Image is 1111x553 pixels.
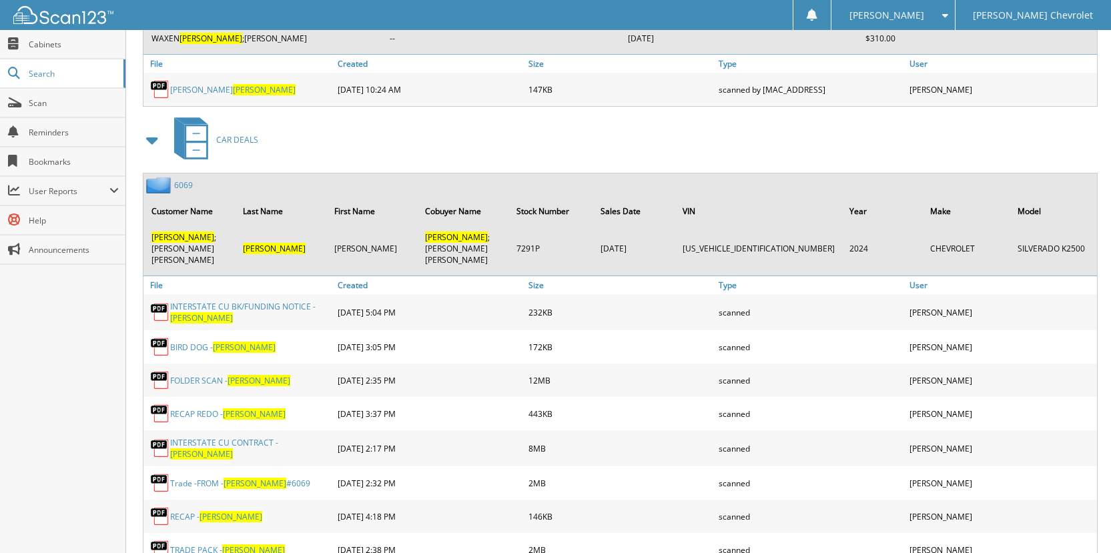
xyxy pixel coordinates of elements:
div: scanned [715,298,906,327]
div: 12MB [525,367,716,394]
div: 172KB [525,334,716,360]
div: [PERSON_NAME] [906,298,1097,327]
td: SILVERADO K2500 [1011,226,1096,271]
span: [PERSON_NAME] [228,375,290,386]
a: [PERSON_NAME][PERSON_NAME] [170,84,296,95]
div: [DATE] 5:04 PM [334,298,525,327]
a: CAR DEALS [166,113,258,166]
span: [PERSON_NAME] [213,342,276,353]
a: Created [334,276,525,294]
div: [PERSON_NAME] [906,367,1097,394]
iframe: Chat Widget [1044,489,1111,553]
th: First Name [328,197,417,225]
a: RECAP -[PERSON_NAME] [170,511,262,522]
div: [DATE] 2:35 PM [334,367,525,394]
a: BIRD DOG -[PERSON_NAME] [170,342,276,353]
span: Bookmarks [29,156,119,167]
a: User [906,55,1097,73]
a: 6069 [174,179,193,191]
th: Stock Number [510,197,592,225]
div: [PERSON_NAME] [906,76,1097,103]
span: Search [29,68,117,79]
td: WAXEN ;[PERSON_NAME] [145,27,382,49]
div: [PERSON_NAME] [906,334,1097,360]
img: PDF.png [150,79,170,99]
td: [PERSON_NAME] [328,226,417,271]
div: 146KB [525,503,716,530]
div: scanned [715,367,906,394]
div: 2MB [525,470,716,496]
td: -- [383,27,620,49]
div: 8MB [525,434,716,463]
div: [DATE] 3:37 PM [334,400,525,427]
td: [DATE] [594,226,675,271]
span: [PERSON_NAME] [224,478,286,489]
span: [PERSON_NAME] [200,511,262,522]
img: PDF.png [150,506,170,526]
img: PDF.png [150,370,170,390]
th: Sales Date [594,197,675,225]
a: Size [525,276,716,294]
img: PDF.png [150,337,170,357]
span: [PERSON_NAME] [849,11,924,19]
div: scanned [715,400,906,427]
img: PDF.png [150,404,170,424]
a: FOLDER SCAN -[PERSON_NAME] [170,375,290,386]
img: PDF.png [150,473,170,493]
div: [PERSON_NAME] [906,400,1097,427]
span: [PERSON_NAME] [233,84,296,95]
span: [PERSON_NAME] [425,231,488,243]
td: ;[PERSON_NAME] [PERSON_NAME] [418,226,508,271]
div: 147KB [525,76,716,103]
span: Help [29,215,119,226]
div: scanned [715,470,906,496]
th: Cobuyer Name [418,197,508,225]
td: [US_VEHICLE_IDENTIFICATION_NUMBER] [676,226,841,271]
div: [PERSON_NAME] [906,434,1097,463]
a: Created [334,55,525,73]
span: Scan [29,97,119,109]
a: File [143,55,334,73]
td: [DATE] [621,27,858,49]
td: $310.00 [859,27,1096,49]
td: CHEVROLET [923,226,1009,271]
img: PDF.png [150,438,170,458]
img: folder2.png [146,177,174,193]
a: Type [715,276,906,294]
a: User [906,276,1097,294]
span: [PERSON_NAME] [243,243,306,254]
span: User Reports [29,185,109,197]
span: [PERSON_NAME] [223,408,286,420]
th: Year [843,197,922,225]
span: CAR DEALS [216,134,258,145]
a: Size [525,55,716,73]
td: ;[PERSON_NAME] [PERSON_NAME] [145,226,235,271]
span: Cabinets [29,39,119,50]
td: 2024 [843,226,922,271]
div: scanned [715,334,906,360]
img: scan123-logo-white.svg [13,6,113,24]
div: [DATE] 4:18 PM [334,503,525,530]
td: 7291P [510,226,592,271]
a: File [143,276,334,294]
div: 443KB [525,400,716,427]
span: [PERSON_NAME] [170,448,233,460]
a: RECAP REDO -[PERSON_NAME] [170,408,286,420]
div: scanned [715,503,906,530]
span: [PERSON_NAME] [151,231,214,243]
span: Reminders [29,127,119,138]
div: scanned [715,434,906,463]
img: PDF.png [150,302,170,322]
th: Model [1011,197,1096,225]
div: [PERSON_NAME] [906,503,1097,530]
span: Announcements [29,244,119,255]
div: [PERSON_NAME] [906,470,1097,496]
th: Customer Name [145,197,235,225]
span: [PERSON_NAME] Chevrolet [973,11,1093,19]
th: VIN [676,197,841,225]
a: Trade -FROM -[PERSON_NAME]#6069 [170,478,310,489]
span: [PERSON_NAME] [179,33,242,44]
th: Last Name [236,197,326,225]
div: scanned by [MAC_ADDRESS] [715,76,906,103]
